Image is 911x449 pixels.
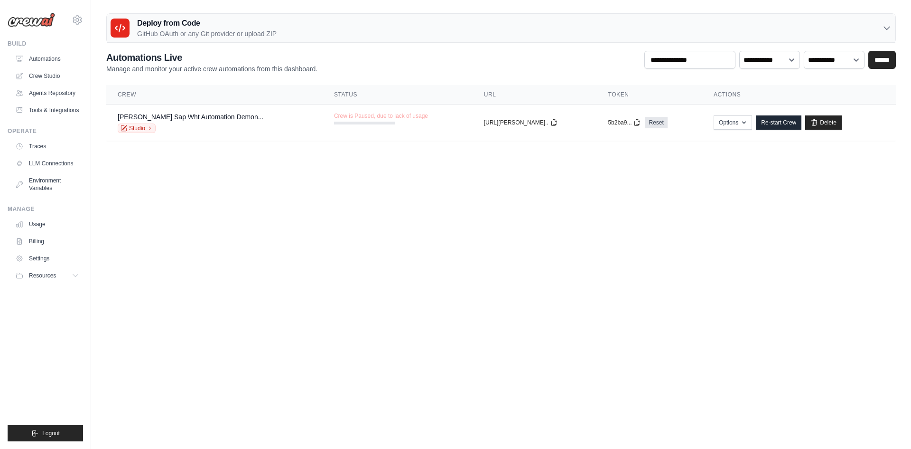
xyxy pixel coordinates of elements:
[11,217,83,232] a: Usage
[11,173,83,196] a: Environment Variables
[484,119,558,126] button: [URL][PERSON_NAME]..
[29,272,56,279] span: Resources
[137,29,277,38] p: GitHub OAuth or any Git provider or upload ZIP
[11,51,83,67] a: Automations
[11,103,83,118] a: Tools & Integrations
[608,119,641,126] button: 5b2ba9...
[8,13,55,27] img: Logo
[756,115,801,130] a: Re-start Crew
[11,86,83,101] a: Agents Repository
[11,268,83,283] button: Resources
[11,156,83,171] a: LLM Connections
[11,68,83,84] a: Crew Studio
[106,64,317,74] p: Manage and monitor your active crew automations from this dashboard.
[42,430,60,437] span: Logout
[118,113,263,121] a: [PERSON_NAME] Sap Wht Automation Demon...
[11,251,83,266] a: Settings
[8,205,83,213] div: Manage
[334,112,428,120] span: Crew is Paused, due to lack of usage
[645,117,667,128] a: Reset
[596,85,702,105] th: Token
[8,127,83,135] div: Operate
[11,234,83,249] a: Billing
[323,85,473,105] th: Status
[106,51,317,64] h2: Automations Live
[805,115,842,130] a: Delete
[118,124,156,133] a: Studio
[11,139,83,154] a: Traces
[8,425,83,441] button: Logout
[473,85,597,105] th: URL
[137,18,277,29] h3: Deploy from Code
[106,85,323,105] th: Crew
[702,85,896,105] th: Actions
[714,115,752,130] button: Options
[8,40,83,48] div: Build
